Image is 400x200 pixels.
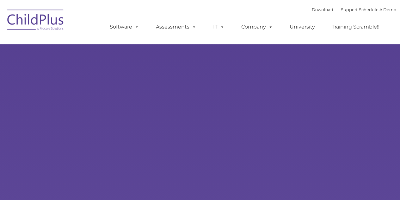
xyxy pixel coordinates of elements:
[103,21,145,33] a: Software
[312,7,396,12] font: |
[4,5,67,37] img: ChildPlus by Procare Solutions
[312,7,333,12] a: Download
[207,21,231,33] a: IT
[150,21,203,33] a: Assessments
[359,7,396,12] a: Schedule A Demo
[341,7,358,12] a: Support
[283,21,321,33] a: University
[235,21,279,33] a: Company
[325,21,386,33] a: Training Scramble!!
